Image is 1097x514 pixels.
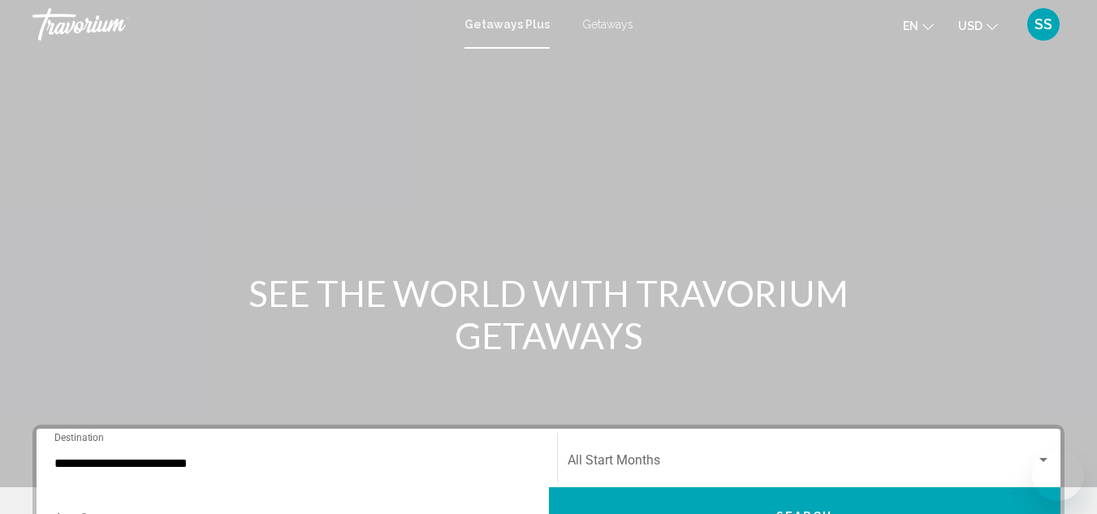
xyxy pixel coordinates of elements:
[582,18,633,31] a: Getaways
[903,14,934,37] button: Change language
[1034,16,1052,32] span: SS
[903,19,918,32] span: en
[244,272,853,356] h1: SEE THE WORLD WITH TRAVORIUM GETAWAYS
[32,8,448,41] a: Travorium
[1032,449,1084,501] iframe: Button to launch messaging window
[958,14,998,37] button: Change currency
[1022,7,1065,41] button: User Menu
[464,18,550,31] a: Getaways Plus
[958,19,983,32] span: USD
